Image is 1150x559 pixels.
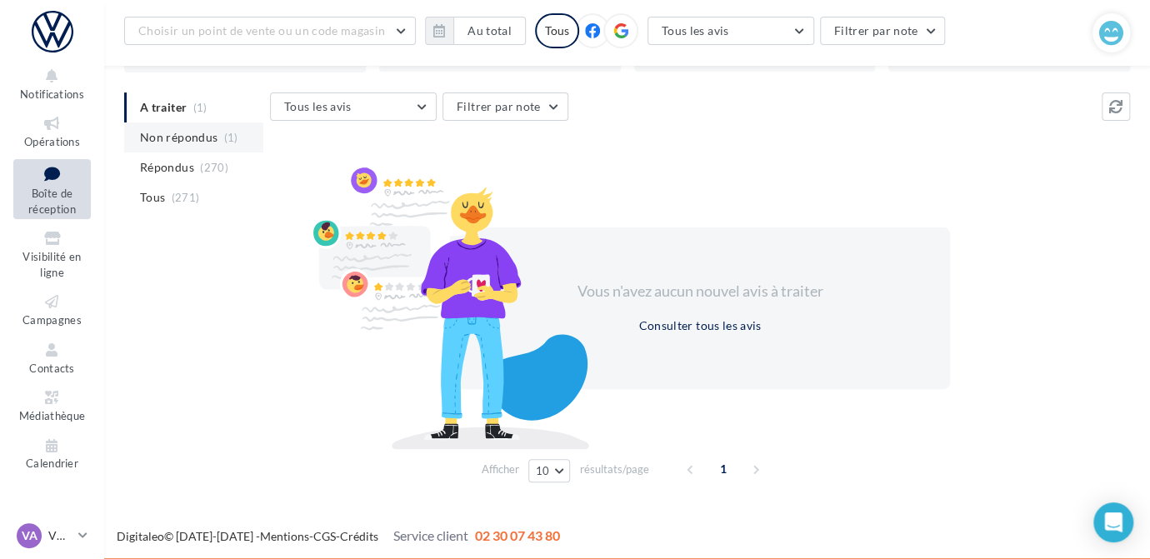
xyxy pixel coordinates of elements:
[662,23,729,37] span: Tous les avis
[26,457,78,471] span: Calendrier
[20,87,84,101] span: Notifications
[124,17,416,45] button: Choisir un point de vente ou un code magasin
[13,385,91,426] a: Médiathèque
[200,161,228,174] span: (270)
[24,135,80,148] span: Opérations
[442,92,568,121] button: Filtrer par note
[425,17,526,45] button: Au total
[13,226,91,282] a: Visibilité en ligne
[13,159,91,220] a: Boîte de réception
[579,462,648,477] span: résultats/page
[710,456,737,482] span: 1
[172,191,200,204] span: (271)
[632,316,767,336] button: Consulter tous les avis
[313,529,336,543] a: CGS
[284,99,352,113] span: Tous les avis
[260,529,309,543] a: Mentions
[48,527,72,544] p: VW AGEN
[140,189,165,206] span: Tous
[340,529,378,543] a: Crédits
[140,159,194,176] span: Répondus
[22,313,82,327] span: Campagnes
[557,281,843,302] div: Vous n'avez aucun nouvel avis à traiter
[482,462,519,477] span: Afficher
[13,289,91,330] a: Campagnes
[647,17,814,45] button: Tous les avis
[13,63,91,104] button: Notifications
[13,111,91,152] a: Opérations
[528,459,571,482] button: 10
[13,337,91,378] a: Contacts
[22,527,37,544] span: VA
[393,527,468,543] span: Service client
[117,529,164,543] a: Digitaleo
[29,362,75,375] span: Contacts
[138,23,385,37] span: Choisir un point de vente ou un code magasin
[224,131,238,144] span: (1)
[13,433,91,474] a: Calendrier
[19,409,86,422] span: Médiathèque
[1093,502,1133,542] div: Open Intercom Messenger
[536,464,550,477] span: 10
[270,92,437,121] button: Tous les avis
[22,250,81,279] span: Visibilité en ligne
[475,527,560,543] span: 02 30 07 43 80
[535,13,579,48] div: Tous
[28,187,76,216] span: Boîte de réception
[13,520,91,552] a: VA VW AGEN
[117,529,560,543] span: © [DATE]-[DATE] - - -
[820,17,946,45] button: Filtrer par note
[453,17,526,45] button: Au total
[140,129,217,146] span: Non répondus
